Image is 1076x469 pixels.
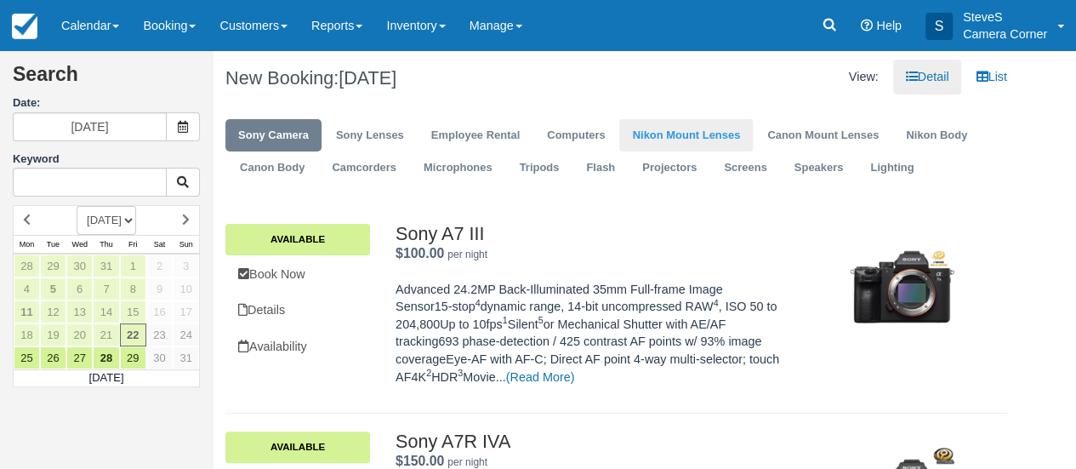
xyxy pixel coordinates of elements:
h2: Sony A7R IVA [396,432,782,452]
a: 6 [66,277,93,300]
a: Details [225,293,370,328]
a: 17 [173,300,199,323]
sup: 1 [503,315,508,325]
a: 26 [40,346,66,369]
sup: 3 [458,368,463,378]
td: [DATE] [14,369,200,386]
a: 22 [120,323,146,346]
a: 20 [66,323,93,346]
a: 23 [146,323,173,346]
th: Fri [120,235,146,254]
a: 29 [120,346,146,369]
h2: Sony A7 III [396,224,782,244]
span: $150.00 [396,454,444,468]
a: Detail [893,60,962,94]
span: $100.00 [396,246,444,260]
a: Speakers [782,152,857,185]
a: 18 [14,323,40,346]
a: 2 [146,255,173,277]
th: Mon [14,235,40,254]
a: Screens [711,152,779,185]
span: [DATE] [339,67,396,89]
a: 13 [66,300,93,323]
a: 28 [93,346,119,369]
img: M200-3 [828,224,976,352]
a: Sony Camera [225,119,322,152]
div: S [925,13,953,40]
a: 31 [93,255,119,277]
a: Nikon Body [893,119,980,152]
a: List [963,60,1019,94]
a: 7 [93,277,119,300]
a: Microphones [411,152,505,185]
a: Available [225,432,370,462]
span: Help [876,19,902,32]
a: Availability [225,329,370,364]
a: 5 [40,277,66,300]
a: 3 [173,255,199,277]
a: 16 [146,300,173,323]
a: (Read More) [506,370,575,384]
i: Help [861,20,873,31]
a: Projectors [629,152,709,185]
label: Keyword [13,152,60,165]
a: Available [225,224,370,255]
a: 21 [93,323,119,346]
a: Book Now [225,257,370,292]
strong: Price: $100 [396,246,444,260]
a: Tripods [506,152,572,185]
h1: New Booking: [225,68,603,89]
sup: 4 [713,298,718,308]
a: Canon Mount Lenses [754,119,891,152]
h2: Search [13,64,200,95]
a: Nikon Mount Lenses [619,119,753,152]
a: 10 [173,277,199,300]
em: per night [447,249,487,260]
th: Thu [93,235,119,254]
a: 24 [173,323,199,346]
a: 30 [66,255,93,277]
a: Employee Rental [418,119,532,152]
p: Advanced 24.2MP Back-Illuminated 35mm Full-frame Image Sensor15-stop dynamic range, 14-bit uncomp... [396,281,782,386]
img: checkfront-main-nav-mini-logo.png [12,14,37,39]
a: 19 [40,323,66,346]
button: Keyword Search [166,168,200,197]
p: Camera Corner [963,26,1047,43]
a: Sony Lenses [323,119,417,152]
a: Camcorders [319,152,409,185]
a: 25 [14,346,40,369]
label: Date: [13,95,200,112]
sup: 4 [475,298,481,308]
a: 1 [120,255,146,277]
a: 8 [120,277,146,300]
sup: 2 [426,368,431,378]
a: 28 [14,255,40,277]
em: per night [447,456,487,468]
a: 31 [173,346,199,369]
sup: 5 [538,315,544,325]
th: Wed [66,235,93,254]
a: 14 [93,300,119,323]
th: Sun [173,235,199,254]
th: Tue [40,235,66,254]
a: Canon Body [227,152,317,185]
li: View: [836,60,891,94]
a: 27 [66,346,93,369]
p: SteveS [963,9,1047,26]
a: 9 [146,277,173,300]
th: Sat [146,235,173,254]
a: 29 [40,255,66,277]
strong: Price: $150 [396,454,444,468]
a: Lighting [857,152,926,185]
a: Flash [573,152,628,185]
a: 15 [120,300,146,323]
a: 12 [40,300,66,323]
a: 11 [14,300,40,323]
a: 4 [14,277,40,300]
a: Computers [534,119,618,152]
a: 30 [146,346,173,369]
